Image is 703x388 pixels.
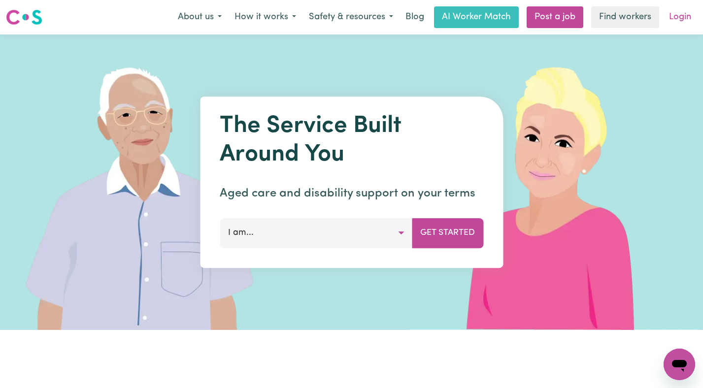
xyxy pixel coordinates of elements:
[6,8,42,26] img: Careseekers logo
[434,6,519,28] a: AI Worker Match
[663,6,697,28] a: Login
[412,218,483,248] button: Get Started
[400,6,430,28] a: Blog
[6,6,42,29] a: Careseekers logo
[302,7,400,28] button: Safety & resources
[591,6,659,28] a: Find workers
[664,349,695,380] iframe: Button to launch messaging window
[220,112,483,169] h1: The Service Built Around You
[527,6,583,28] a: Post a job
[228,7,302,28] button: How it works
[220,218,412,248] button: I am...
[171,7,228,28] button: About us
[220,185,483,202] p: Aged care and disability support on your terms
